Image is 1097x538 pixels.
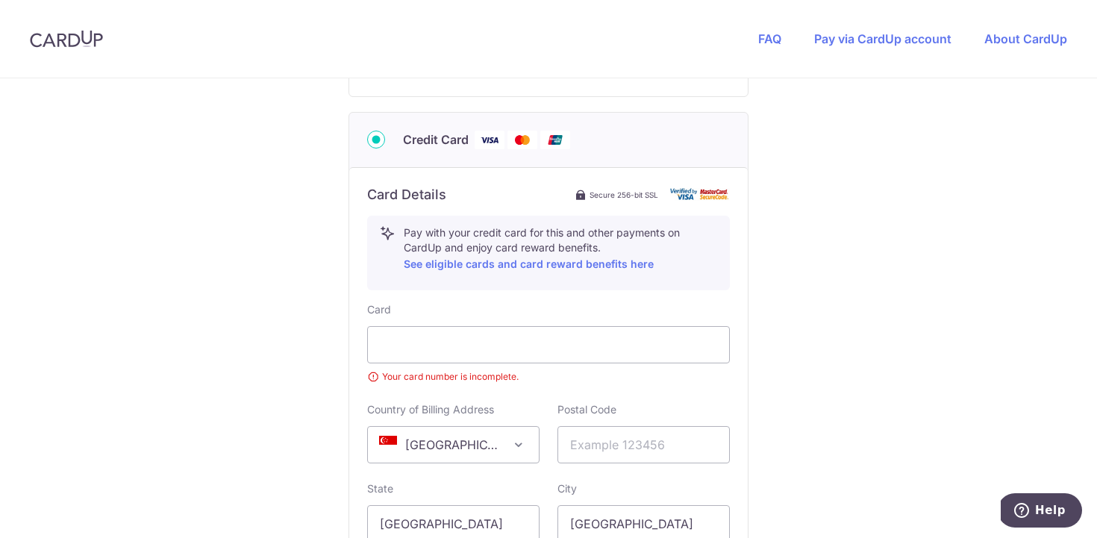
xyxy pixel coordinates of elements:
label: State [367,481,393,496]
small: Your card number is incomplete. [367,369,730,384]
iframe: Opens a widget where you can find more information [1001,493,1082,531]
a: See eligible cards and card reward benefits here [404,257,654,270]
a: Pay via CardUp account [814,31,951,46]
div: Credit Card Visa Mastercard Union Pay [367,131,730,149]
img: card secure [670,188,730,201]
span: Singapore [367,426,540,463]
p: Pay with your credit card for this and other payments on CardUp and enjoy card reward benefits. [404,225,717,273]
a: FAQ [758,31,781,46]
img: Union Pay [540,131,570,149]
a: About CardUp [984,31,1067,46]
img: CardUp [30,30,103,48]
span: Singapore [368,427,539,463]
input: Example 123456 [557,426,730,463]
h6: Card Details [367,186,446,204]
label: Postal Code [557,402,616,417]
label: Country of Billing Address [367,402,494,417]
img: Mastercard [507,131,537,149]
img: Visa [475,131,504,149]
label: Card [367,302,391,317]
iframe: To enrich screen reader interactions, please activate Accessibility in Grammarly extension settings [380,336,717,354]
label: City [557,481,577,496]
span: Credit Card [403,131,469,148]
span: Secure 256-bit SSL [590,189,658,201]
